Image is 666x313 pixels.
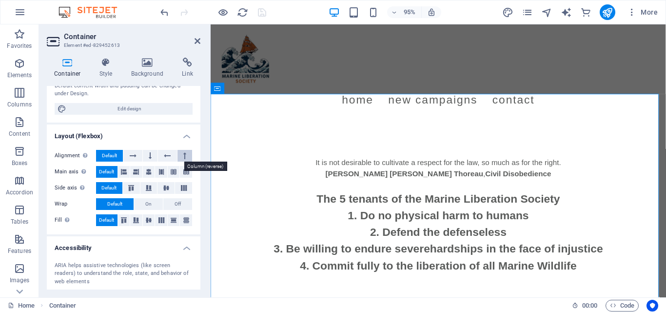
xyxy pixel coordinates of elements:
[64,32,200,41] h2: Container
[387,6,422,18] button: 95%
[175,198,181,210] span: Off
[589,302,590,309] span: :
[96,166,118,178] button: Default
[96,214,118,226] button: Default
[610,300,634,312] span: Code
[55,198,96,210] label: Wrap
[158,6,170,18] button: undo
[9,130,30,138] p: Content
[237,7,248,18] i: Reload page
[49,300,77,312] span: Click to select. Double-click to edit
[7,42,32,50] p: Favorites
[236,6,248,18] button: reload
[55,166,96,178] label: Main axis
[600,4,615,20] button: publish
[561,6,572,18] button: text_generator
[134,198,163,210] button: On
[572,300,598,312] h6: Session time
[561,7,572,18] i: AI Writer
[12,159,28,167] p: Boxes
[522,7,533,18] i: Pages (Ctrl+Alt+S)
[55,103,193,115] button: Edit design
[627,7,658,17] span: More
[6,188,33,196] p: Accordion
[163,198,192,210] button: Off
[541,7,552,18] i: Navigator
[47,125,200,142] h4: Layout (Flexbox)
[522,6,533,18] button: pages
[55,290,76,301] span: Role
[580,7,591,18] i: Commerce
[102,150,117,162] span: Default
[99,214,114,226] span: Default
[47,58,92,78] h4: Container
[402,6,417,18] h6: 95%
[11,218,28,226] p: Tables
[10,276,30,284] p: Images
[49,300,77,312] nav: breadcrumb
[55,150,96,162] label: Alignment
[55,82,193,98] div: Default content width and padding can be changed under Design.
[502,6,514,18] button: design
[159,7,170,18] i: Undo: Change menu items (Ctrl+Z)
[602,7,613,18] i: Publish
[582,300,597,312] span: 00 00
[55,262,193,286] div: ARIA helps assistive technologies (like screen readers) to understand the role, state, and behavi...
[8,300,35,312] a: Click to cancel selection. Double-click to open Pages
[96,198,134,210] button: Default
[64,41,181,50] h3: Element #ed-829452613
[55,182,96,194] label: Side axis
[7,71,32,79] p: Elements
[47,236,200,254] h4: Accessibility
[502,7,513,18] i: Design (Ctrl+Alt+Y)
[7,101,32,108] p: Columns
[107,198,122,210] span: Default
[606,300,639,312] button: Code
[96,150,123,162] button: Default
[69,103,190,115] span: Edit design
[145,198,152,210] span: On
[541,6,553,18] button: navigator
[580,6,592,18] button: commerce
[8,247,31,255] p: Features
[56,6,129,18] img: Editor Logo
[427,8,436,17] i: On resize automatically adjust zoom level to fit chosen device.
[99,166,114,178] span: Default
[184,162,227,171] mark: Column (reverse)
[92,58,124,78] h4: Style
[175,58,200,78] h4: Link
[101,182,117,194] span: Default
[646,300,658,312] button: Usercentrics
[623,4,662,20] button: More
[55,214,96,226] label: Fill
[96,182,122,194] button: Default
[124,58,175,78] h4: Background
